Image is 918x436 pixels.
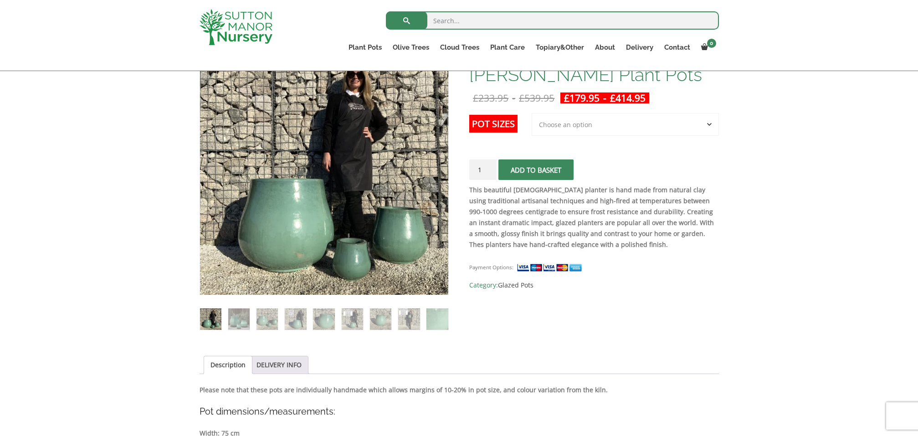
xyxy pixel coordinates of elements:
a: Contact [659,41,696,54]
small: Payment Options: [469,264,513,271]
a: Description [210,356,246,374]
span: £ [519,92,524,104]
h1: The Lang Co Glazed Bright [PERSON_NAME] Plant Pots [469,46,718,84]
bdi: 233.95 [473,92,508,104]
a: DELIVERY INFO [256,356,302,374]
img: The Lang Co Glazed Bright Olive Green Plant Pots - Image 7 [370,308,391,330]
img: The Lang Co Glazed Bright Olive Green Plant Pots - Image 6 [342,308,363,330]
del: - [469,92,558,103]
span: Category: [469,280,718,291]
span: 0 [707,39,716,48]
a: 0 [696,41,719,54]
a: Glazed Pots [498,281,533,289]
img: The Lang Co Glazed Bright Olive Green Plant Pots [200,308,221,330]
a: About [590,41,621,54]
a: Plant Care [485,41,530,54]
bdi: 414.95 [610,92,646,104]
img: The Lang Co Glazed Bright Olive Green Plant Pots - Image 9 [426,308,448,330]
input: Product quantity [469,159,497,180]
span: £ [564,92,569,104]
input: Search... [386,11,719,30]
button: Add to basket [498,159,574,180]
strong: This beautiful [DEMOGRAPHIC_DATA] planter is hand made from natural clay using traditional artisa... [469,185,714,249]
a: Topiary&Other [530,41,590,54]
h4: Pot dimensions/measurements: [200,405,719,419]
img: The Lang Co Glazed Bright Olive Green Plant Pots - Image 2 [228,308,250,330]
label: Pot Sizes [469,115,518,133]
img: The Lang Co Glazed Bright Olive Green Plant Pots - Image 4 [285,308,306,330]
img: The Lang Co Glazed Bright Olive Green Plant Pots - Image 8 [398,308,420,330]
strong: Please note that these pots are individually handmade which allows margins of 10-20% in pot size,... [200,385,608,394]
span: £ [473,92,478,104]
bdi: 179.95 [564,92,600,104]
span: £ [610,92,615,104]
bdi: 539.95 [519,92,554,104]
img: payment supported [517,263,585,272]
a: Plant Pots [343,41,387,54]
ins: - [560,92,649,103]
img: The Lang Co Glazed Bright Olive Green Plant Pots - Image 5 [313,308,334,330]
img: logo [200,9,272,45]
a: Delivery [621,41,659,54]
a: Cloud Trees [435,41,485,54]
a: Olive Trees [387,41,435,54]
img: The Lang Co Glazed Bright Olive Green Plant Pots - Image 3 [256,308,278,330]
